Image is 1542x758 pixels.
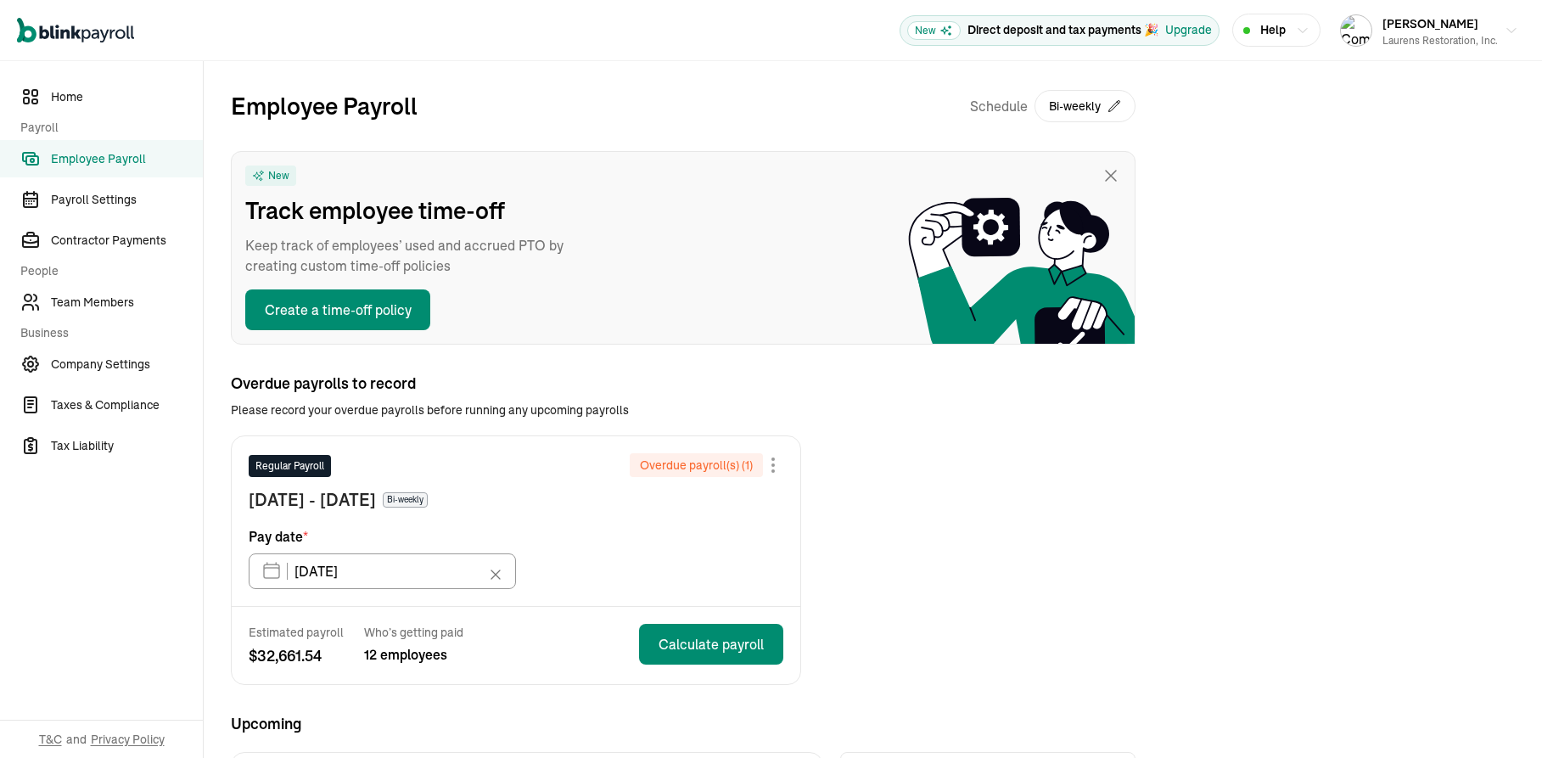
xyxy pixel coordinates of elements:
[1382,33,1498,48] div: Laurens Restoration, Inc.
[255,458,324,474] span: Regular Payroll
[1457,677,1542,758] iframe: Chat Widget
[1260,21,1286,39] span: Help
[249,624,344,641] span: Estimated payroll
[967,21,1158,39] p: Direct deposit and tax payments 🎉
[249,553,516,589] input: XX/XX/XX
[51,88,203,106] span: Home
[1333,9,1525,52] button: Company logo[PERSON_NAME]Laurens Restoration, Inc.
[639,624,783,665] button: Calculate payroll
[231,401,1135,418] span: Please record your overdue payrolls before running any upcoming payrolls
[1232,14,1321,47] button: Help
[39,731,62,748] span: T&C
[20,262,193,280] span: People
[51,356,203,373] span: Company Settings
[51,150,203,168] span: Employee Payroll
[364,644,463,665] span: 12 employees
[245,193,585,228] span: Track employee time-off
[1382,16,1478,31] span: [PERSON_NAME]
[51,294,203,312] span: Team Members
[245,289,430,330] button: Create a time-off policy
[249,526,308,547] span: Pay date
[51,232,203,250] span: Contractor Payments
[907,21,961,40] span: New
[231,712,1135,735] span: Upcoming
[51,191,203,209] span: Payroll Settings
[1165,21,1212,39] button: Upgrade
[20,119,193,137] span: Payroll
[970,88,1135,124] div: Schedule
[268,169,289,182] span: New
[640,457,753,474] span: Overdue payroll(s) ( 1 )
[17,6,134,55] nav: Global
[249,487,376,513] span: [DATE] - [DATE]
[231,88,418,124] h2: Employee Payroll
[249,644,344,667] span: $ 32,661.54
[51,396,203,414] span: Taxes & Compliance
[245,235,585,276] span: Keep track of employees’ used and accrued PTO by creating custom time-off policies
[1341,15,1371,46] img: Company logo
[51,437,203,455] span: Tax Liability
[20,324,193,342] span: Business
[364,624,463,641] span: Who’s getting paid
[91,731,165,748] span: Privacy Policy
[231,372,1135,395] span: Overdue payrolls to record
[1035,90,1135,122] button: Bi-weekly
[383,492,428,508] span: Bi-weekly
